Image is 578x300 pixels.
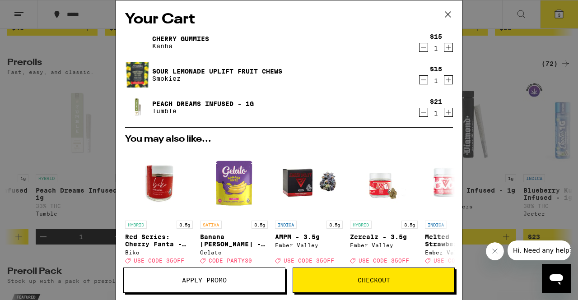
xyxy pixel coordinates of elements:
p: AMPM - 3.5g [275,233,343,240]
button: Increment [444,43,453,52]
a: Open page for Zerealz - 3.5g from Ember Valley [350,148,418,268]
p: INDICA [425,221,447,229]
span: USE CODE 35OFF [134,258,184,263]
button: Increment [444,108,453,117]
a: Open page for AMPM - 3.5g from Ember Valley [275,148,343,268]
button: Increment [444,75,453,84]
div: Biko [125,249,193,255]
iframe: Close message [486,242,504,260]
h2: Your Cart [125,9,453,30]
img: Ember Valley - Melted Strawberries - 3.5g [425,148,493,216]
img: Ember Valley - AMPM - 3.5g [275,148,343,216]
span: Checkout [358,277,390,283]
div: $21 [430,98,442,105]
div: $15 [430,33,442,40]
p: 3.5g [177,221,193,229]
p: Red Series: Cherry Fanta - 3.5g [125,233,193,248]
p: Kanha [152,42,209,50]
img: Sour Lemonade UPLIFT Fruit Chews [125,55,150,95]
a: Open page for Banana Runtz - 3.5g from Gelato [200,148,268,268]
p: Zerealz - 3.5g [350,233,418,240]
iframe: Message from company [508,240,571,260]
span: Hi. Need any help? [5,6,65,14]
p: Banana [PERSON_NAME] - 3.5g [200,233,268,248]
p: HYBRID [350,221,372,229]
img: Cherry Gummies [125,30,150,55]
p: 3.5g [252,221,268,229]
button: Decrement [419,43,428,52]
img: Ember Valley - Zerealz - 3.5g [350,148,418,216]
iframe: Button to launch messaging window [542,264,571,293]
div: 1 [430,77,442,84]
p: SATIVA [200,221,222,229]
h2: You may also like... [125,135,453,144]
img: Peach Dreams Infused - 1g [125,95,150,120]
div: Ember Valley [275,242,343,248]
a: Open page for Melted Strawberries - 3.5g from Ember Valley [425,148,493,268]
a: Cherry Gummies [152,35,209,42]
span: USE CODE 35OFF [433,258,484,263]
button: Decrement [419,108,428,117]
span: USE CODE 35OFF [284,258,334,263]
div: Ember Valley [425,249,493,255]
p: Melted Strawberries - 3.5g [425,233,493,248]
span: Apply Promo [182,277,227,283]
span: CODE PARTY30 [209,258,252,263]
div: 1 [430,45,442,52]
p: 3.5g [326,221,343,229]
div: 1 [430,110,442,117]
img: Gelato - Banana Runtz - 3.5g [200,148,268,216]
a: Open page for Red Series: Cherry Fanta - 3.5g from Biko [125,148,193,268]
p: Smokiez [152,75,282,82]
span: USE CODE 35OFF [359,258,409,263]
div: $15 [430,65,442,73]
button: Checkout [293,268,455,293]
button: Apply Promo [123,268,285,293]
p: INDICA [275,221,297,229]
div: Ember Valley [350,242,418,248]
img: Biko - Red Series: Cherry Fanta - 3.5g [125,148,193,216]
a: Peach Dreams Infused - 1g [152,100,254,107]
div: Gelato [200,249,268,255]
p: Tumble [152,107,254,115]
p: 3.5g [401,221,418,229]
button: Decrement [419,75,428,84]
a: Sour Lemonade UPLIFT Fruit Chews [152,68,282,75]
